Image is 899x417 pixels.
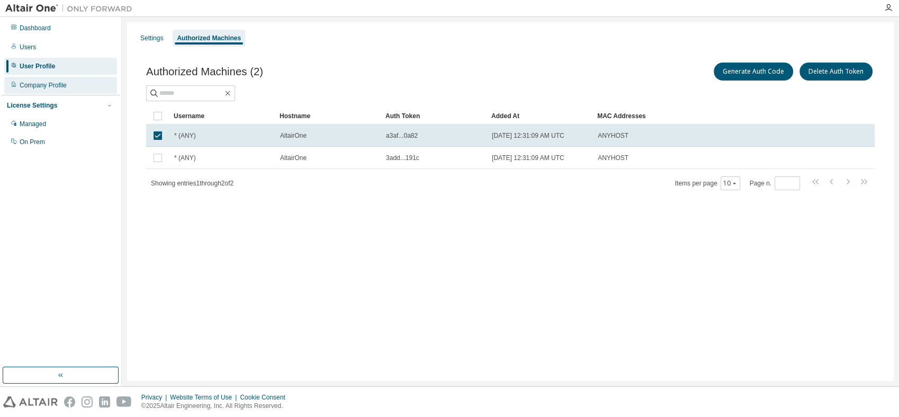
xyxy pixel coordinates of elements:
[280,131,307,140] span: AltairOne
[20,138,45,146] div: On Prem
[174,131,196,140] span: * (ANY)
[598,154,628,162] span: ANYHOST
[240,393,291,402] div: Cookie Consent
[20,24,51,32] div: Dashboard
[20,81,67,90] div: Company Profile
[174,154,196,162] span: * (ANY)
[99,396,110,407] img: linkedin.svg
[174,108,271,125] div: Username
[20,120,46,128] div: Managed
[64,396,75,407] img: facebook.svg
[146,66,263,78] span: Authorized Machines (2)
[597,108,763,125] div: MAC Addresses
[151,180,233,187] span: Showing entries 1 through 2 of 2
[141,402,292,411] p: © 2025 Altair Engineering, Inc. All Rights Reserved.
[386,131,418,140] span: a3af...0a82
[714,63,793,81] button: Generate Auth Code
[723,179,738,188] button: 10
[116,396,132,407] img: youtube.svg
[491,108,589,125] div: Added At
[675,176,740,190] span: Items per page
[280,108,377,125] div: Hostname
[3,396,58,407] img: altair_logo.svg
[141,393,170,402] div: Privacy
[170,393,240,402] div: Website Terms of Use
[799,63,873,81] button: Delete Auth Token
[598,131,628,140] span: ANYHOST
[492,131,564,140] span: [DATE] 12:31:09 AM UTC
[7,101,57,110] div: License Settings
[386,154,419,162] span: 3add...191c
[280,154,307,162] span: AltairOne
[20,62,55,70] div: User Profile
[492,154,564,162] span: [DATE] 12:31:09 AM UTC
[20,43,36,51] div: Users
[385,108,483,125] div: Auth Token
[140,34,163,42] div: Settings
[177,34,241,42] div: Authorized Machines
[82,396,93,407] img: instagram.svg
[750,176,800,190] span: Page n.
[5,3,138,14] img: Altair One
